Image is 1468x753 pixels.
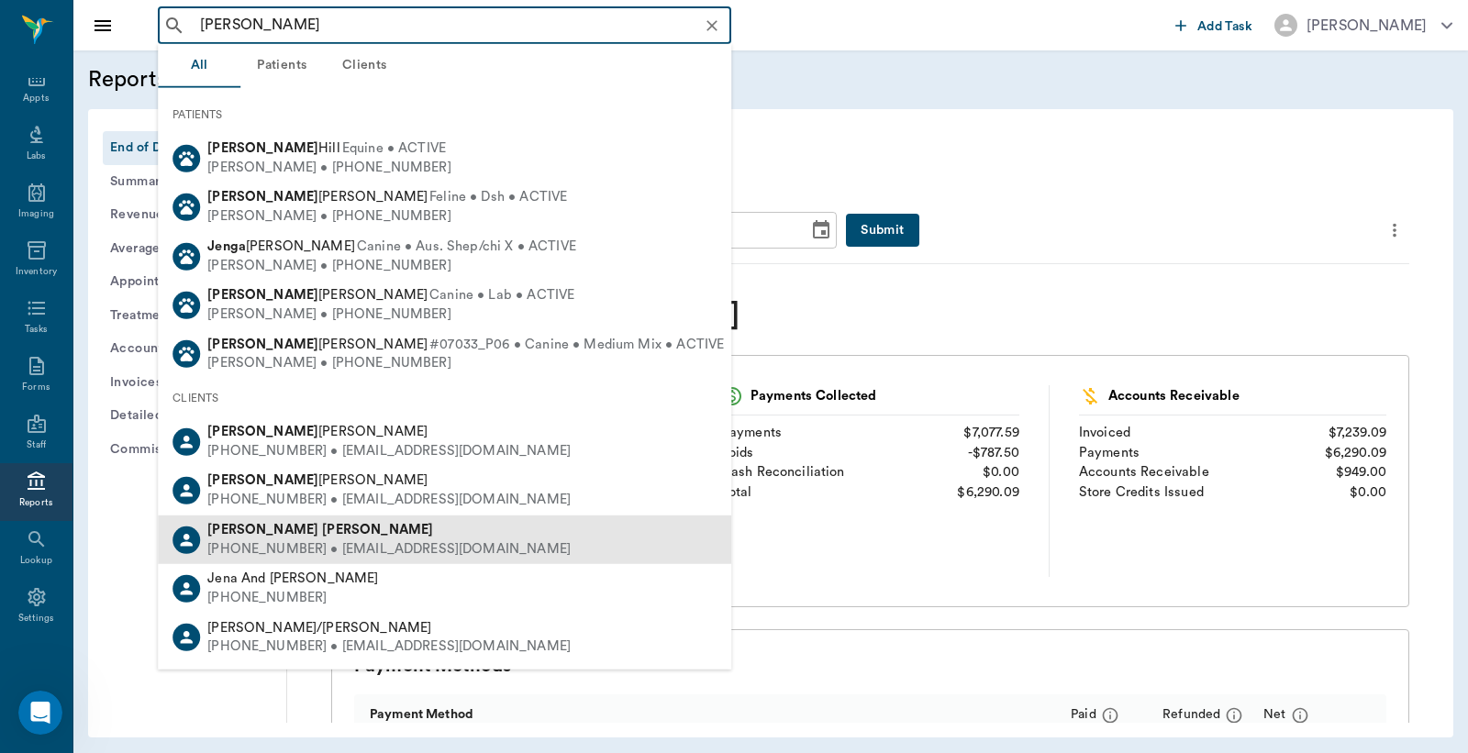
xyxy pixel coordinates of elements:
span: #07033_P06 • Canine • Medium Mix • ACTIVE [429,335,724,354]
span: [PERSON_NAME]/[PERSON_NAME] [207,620,431,634]
h5: Reports [88,65,570,94]
div: Payments [721,423,782,443]
span: Jena And [PERSON_NAME] [207,571,378,585]
b: Jenga [207,239,246,253]
div: [PHONE_NUMBER] • [EMAIL_ADDRESS][DOMAIN_NAME] [207,442,571,461]
div: Invoiced [1079,423,1130,443]
p: End of Day [331,138,1157,168]
div: $0.00 [983,462,1019,482]
button: Clear [699,13,725,39]
button: Invoices [103,366,272,400]
button: Clients [323,44,406,88]
div: Payment Methods [354,652,1386,680]
button: Summary [103,165,272,199]
b: [PERSON_NAME] [322,523,433,537]
div: Refunded [1162,689,1245,740]
div: Voids [721,443,754,463]
span: [PERSON_NAME] [207,190,428,204]
div: Cash Reconciliation [721,462,845,482]
div: Imaging [18,207,54,221]
div: Forms [22,381,50,394]
div: Report from [DATE] to [DATE] [331,293,1409,338]
div: [PERSON_NAME] • [PHONE_NUMBER] [207,256,576,275]
div: [PERSON_NAME] • [PHONE_NUMBER] [207,207,567,227]
b: [PERSON_NAME] [207,473,318,487]
span: Equine • ACTIVE [342,139,446,159]
div: Tasks [25,323,48,337]
button: Treatment [103,299,272,333]
div: CLIENTS [158,379,731,417]
button: message [1286,702,1314,729]
b: [PERSON_NAME] [207,141,318,155]
div: Appts [23,92,49,105]
button: message [1220,702,1248,729]
div: Reports [19,496,53,510]
span: [PERSON_NAME] [207,425,428,438]
input: Search [193,13,726,39]
button: Average Client Transaction [103,232,272,266]
div: Lookup [20,554,52,568]
b: [PERSON_NAME] [207,523,318,537]
div: $7,239.09 [1329,423,1386,443]
div: Inventory [16,265,57,279]
div: Accounts Receivable [1079,462,1209,482]
button: more [1380,215,1409,246]
div: [PERSON_NAME] [1307,15,1427,37]
button: message [1096,702,1124,729]
div: [PERSON_NAME] • [PHONE_NUMBER] [207,305,574,325]
div: Payment Method [370,689,473,740]
span: Feline • Dsh • ACTIVE [429,188,567,207]
span: [PERSON_NAME] [207,288,428,302]
button: Accounts Receivable [103,332,272,366]
button: All [158,44,240,88]
button: Add Task [1168,8,1260,42]
div: [PERSON_NAME] • [PHONE_NUMBER] [207,354,724,373]
div: [PHONE_NUMBER] • [EMAIL_ADDRESS][DOMAIN_NAME] [207,637,571,657]
div: PATIENTS [158,95,731,134]
button: End of Day [103,131,272,165]
span: [PERSON_NAME] [207,473,428,487]
div: Staff [27,438,46,452]
button: Detailed Reports CSV [103,399,272,433]
b: [PERSON_NAME] [207,425,318,438]
div: $6,290.09 [1325,443,1386,463]
span: Canine • Aus. Shep/chi X • ACTIVE [357,238,576,257]
div: Net [1263,689,1313,740]
button: Close drawer [84,7,121,44]
div: Payments Collected [721,385,1019,415]
div: [PHONE_NUMBER] • [EMAIL_ADDRESS][DOMAIN_NAME] [207,491,571,510]
button: Patients [240,44,323,88]
div: Payment Method [354,694,1062,736]
div: Settings [18,612,55,626]
div: $6,290.09 [957,482,1018,503]
button: [PERSON_NAME] [1260,8,1467,42]
div: Store Credits Issued [1079,482,1204,503]
button: Submit [846,214,918,248]
div: Payments [1079,443,1140,463]
div: [PHONE_NUMBER] [207,589,378,608]
div: [PHONE_NUMBER] • [EMAIL_ADDRESS][DOMAIN_NAME] [207,539,571,559]
div: Labs [27,149,46,163]
button: Choose date, selected date is Oct 9, 2025 [803,212,840,249]
b: [PERSON_NAME] [207,337,318,350]
b: [PERSON_NAME] [207,190,318,204]
span: [PERSON_NAME] [207,337,428,350]
div: [PERSON_NAME] • [PHONE_NUMBER] [207,158,451,177]
div: $0.00 [1350,482,1386,503]
span: Hill [207,141,340,155]
button: Commissions [103,433,272,467]
div: - $787.50 [968,443,1019,463]
span: [PERSON_NAME] [207,239,355,253]
span: Canine • Lab • ACTIVE [429,286,574,305]
button: Appointments [103,265,272,299]
div: Every transaction from [DATE] 12:00AM to [DATE] 11:59PM [331,338,1409,355]
div: $949.00 [1336,462,1386,482]
div: Total [721,482,752,503]
div: Paid [1071,689,1124,740]
b: [PERSON_NAME] [207,288,318,302]
iframe: Intercom live chat [18,691,62,735]
button: Revenue [103,198,272,232]
div: Accounts Receivable [1079,385,1386,415]
div: $7,077.59 [963,423,1018,443]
